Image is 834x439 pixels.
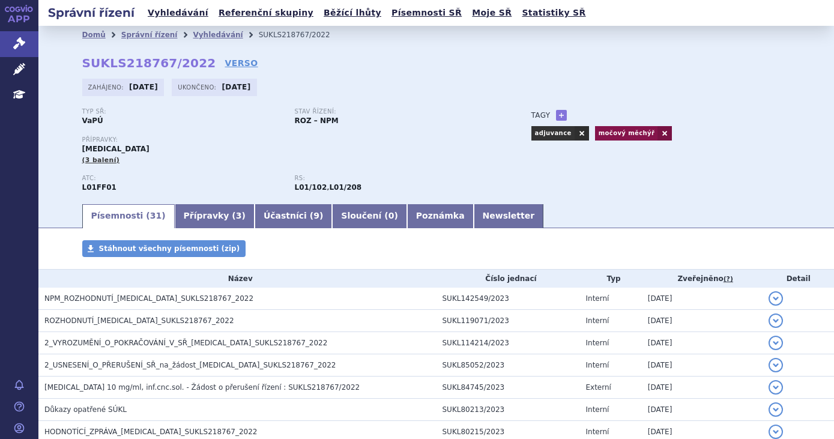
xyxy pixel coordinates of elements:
[82,56,216,70] strong: SUKLS218767/2022
[724,275,733,283] abbr: (?)
[556,110,567,121] a: +
[82,31,106,39] a: Domů
[437,399,580,421] td: SUKL80213/2023
[437,354,580,377] td: SUKL85052/2023
[642,288,763,310] td: [DATE]
[531,108,551,123] h3: Tagy
[642,377,763,399] td: [DATE]
[769,291,783,306] button: detail
[82,117,103,125] strong: VaPÚ
[642,332,763,354] td: [DATE]
[320,5,385,21] a: Běžící lhůty
[585,405,609,414] span: Interní
[236,211,242,220] span: 3
[295,175,495,182] p: RS:
[313,211,319,220] span: 9
[38,4,144,21] h2: Správní řízení
[44,294,253,303] span: NPM_ROZHODNUTÍ_OPDIVO_SUKLS218767_2022
[769,358,783,372] button: detail
[44,339,327,347] span: 2_VYROZUMĚNÍ_O_POKRAČOVÁNÍ_V_SŘ_OPDIVO_SUKLS218767_2022
[150,211,162,220] span: 31
[585,428,609,436] span: Interní
[178,82,219,92] span: Ukončeno:
[329,183,361,192] strong: nivolumab k léčbě metastazujícího kolorektálního karcinomu
[44,405,127,414] span: Důkazy opatřené SÚKL
[38,270,437,288] th: Název
[44,361,336,369] span: 2_USNESENÍ_O_PŘERUŠENÍ_SŘ_na_žádost_OPDIVO_SUKLS218767_2022
[474,204,544,228] a: Newsletter
[407,204,474,228] a: Poznámka
[642,270,763,288] th: Zveřejněno
[295,183,327,192] strong: nivolumab
[82,145,150,153] span: [MEDICAL_DATA]
[82,108,283,115] p: Typ SŘ:
[259,26,346,44] li: SUKLS218767/2022
[44,428,258,436] span: HODNOTÍCÍ_ZPRÁVA_OPDIVO_SUKLS218767_2022
[225,57,258,69] a: VERSO
[585,383,611,392] span: Externí
[642,354,763,377] td: [DATE]
[82,204,175,228] a: Písemnosti (31)
[585,361,609,369] span: Interní
[585,294,609,303] span: Interní
[642,399,763,421] td: [DATE]
[388,5,465,21] a: Písemnosti SŘ
[82,136,507,144] p: Přípravky:
[215,5,317,21] a: Referenční skupiny
[531,126,575,141] a: adjuvance
[595,126,658,141] a: močový měchýř
[437,288,580,310] td: SUKL142549/2023
[437,332,580,354] td: SUKL114214/2023
[468,5,515,21] a: Moje SŘ
[88,82,126,92] span: Zahájeno:
[642,310,763,332] td: [DATE]
[121,31,178,39] a: Správní řízení
[763,270,834,288] th: Detail
[295,117,339,125] strong: ROZ – NPM
[82,240,246,257] a: Stáhnout všechny písemnosti (zip)
[82,175,283,182] p: ATC:
[769,402,783,417] button: detail
[222,83,250,91] strong: [DATE]
[769,336,783,350] button: detail
[388,211,394,220] span: 0
[255,204,332,228] a: Účastníci (9)
[437,377,580,399] td: SUKL84745/2023
[585,316,609,325] span: Interní
[769,425,783,439] button: detail
[585,339,609,347] span: Interní
[332,204,406,228] a: Sloučení (0)
[175,204,255,228] a: Přípravky (3)
[769,380,783,395] button: detail
[44,316,234,325] span: ROZHODNUTÍ_OPDIVO_SUKLS218767_2022
[295,108,495,115] p: Stav řízení:
[44,383,360,392] span: Opdivo 10 mg/ml, inf.cnc.sol. - Žádost o přerušení řízení : SUKLS218767/2022
[437,310,580,332] td: SUKL119071/2023
[769,313,783,328] button: detail
[295,175,507,193] div: ,
[579,270,641,288] th: Typ
[82,156,120,164] span: (3 balení)
[437,270,580,288] th: Číslo jednací
[129,83,158,91] strong: [DATE]
[144,5,212,21] a: Vyhledávání
[193,31,243,39] a: Vyhledávání
[82,183,116,192] strong: NIVOLUMAB
[99,244,240,253] span: Stáhnout všechny písemnosti (zip)
[518,5,589,21] a: Statistiky SŘ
